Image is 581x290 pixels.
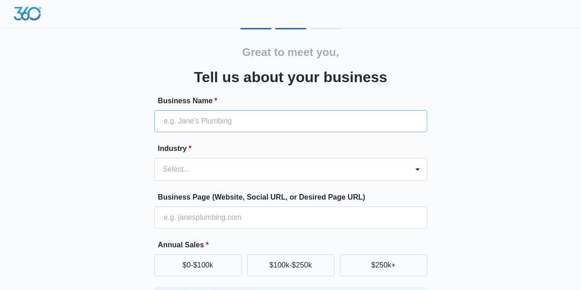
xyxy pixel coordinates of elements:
input: e.g. Jane's Plumbing [154,110,427,132]
label: Annual Sales [158,240,431,251]
label: Business Page (Website, Social URL, or Desired Page URL) [158,192,431,203]
button: $250k+ [340,254,427,276]
button: $100k-$250k [247,254,334,276]
label: Business Name [158,95,431,106]
h2: Great to meet you, [242,44,339,61]
button: $0-$100k [154,254,242,276]
h3: Tell us about your business [194,66,387,88]
label: Industry [158,143,431,154]
input: e.g. janesplumbing.com [154,206,427,229]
